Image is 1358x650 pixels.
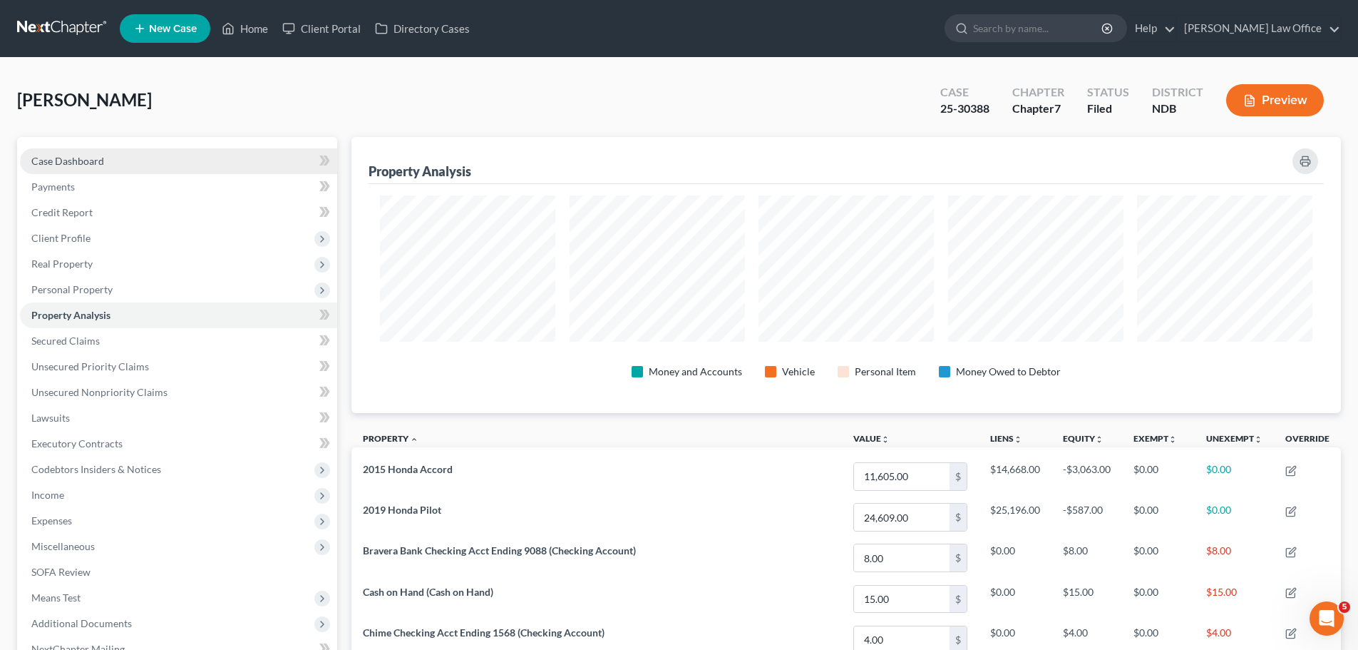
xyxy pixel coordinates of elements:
[950,463,967,490] div: $
[1014,435,1022,444] i: unfold_more
[31,155,104,167] span: Case Dashboard
[31,412,70,424] span: Lawsuits
[1122,579,1195,619] td: $0.00
[1133,433,1177,444] a: Exemptunfold_more
[1054,101,1061,115] span: 7
[979,497,1051,538] td: $25,196.00
[1095,435,1104,444] i: unfold_more
[363,626,605,639] span: Chime Checking Acct Ending 1568 (Checking Account)
[31,335,100,347] span: Secured Claims
[17,89,152,110] span: [PERSON_NAME]
[20,354,337,380] a: Unsecured Priority Claims
[1195,497,1274,538] td: $0.00
[31,181,75,193] span: Payments
[1087,101,1129,117] div: Filed
[950,586,967,613] div: $
[20,431,337,457] a: Executory Contracts
[1087,84,1129,101] div: Status
[31,206,93,218] span: Credit Report
[950,544,967,572] div: $
[1051,538,1122,579] td: $8.00
[31,617,132,629] span: Additional Documents
[855,365,916,379] div: Personal Item
[20,559,337,585] a: SOFA Review
[20,303,337,328] a: Property Analysis
[1122,538,1195,579] td: $0.00
[1012,84,1064,101] div: Chapter
[1128,16,1176,41] a: Help
[950,504,967,531] div: $
[853,433,890,444] a: Valueunfold_more
[956,365,1061,379] div: Money Owed to Debtor
[1152,101,1203,117] div: NDB
[1274,425,1341,457] th: Override
[1195,456,1274,497] td: $0.00
[1051,497,1122,538] td: -$587.00
[649,365,742,379] div: Money and Accounts
[854,504,950,531] input: 0.00
[1177,16,1340,41] a: [PERSON_NAME] Law Office
[31,463,161,475] span: Codebtors Insiders & Notices
[20,405,337,431] a: Lawsuits
[1195,538,1274,579] td: $8.00
[31,437,123,450] span: Executory Contracts
[1051,456,1122,497] td: -$3,063.00
[31,360,149,372] span: Unsecured Priority Claims
[1339,601,1350,613] span: 5
[1012,101,1064,117] div: Chapter
[20,328,337,354] a: Secured Claims
[31,283,113,295] span: Personal Property
[363,433,418,444] a: Property expand_less
[363,463,453,475] span: 2015 Honda Accord
[368,16,477,41] a: Directory Cases
[31,514,72,527] span: Expenses
[990,433,1022,444] a: Liensunfold_more
[31,591,81,604] span: Means Test
[782,365,815,379] div: Vehicle
[1152,84,1203,101] div: District
[31,258,93,270] span: Real Property
[1063,433,1104,444] a: Equityunfold_more
[215,16,275,41] a: Home
[979,538,1051,579] td: $0.00
[1168,435,1177,444] i: unfold_more
[20,174,337,200] a: Payments
[31,540,95,552] span: Miscellaneous
[20,200,337,225] a: Credit Report
[1122,456,1195,497] td: $0.00
[979,456,1051,497] td: $14,668.00
[979,579,1051,619] td: $0.00
[854,463,950,490] input: 0.00
[1051,579,1122,619] td: $15.00
[31,566,91,578] span: SOFA Review
[410,435,418,444] i: expand_less
[1195,579,1274,619] td: $15.00
[940,101,989,117] div: 25-30388
[940,84,989,101] div: Case
[1254,435,1262,444] i: unfold_more
[1206,433,1262,444] a: Unexemptunfold_more
[1122,497,1195,538] td: $0.00
[973,15,1104,41] input: Search by name...
[149,24,197,34] span: New Case
[31,386,168,398] span: Unsecured Nonpriority Claims
[363,586,493,598] span: Cash on Hand (Cash on Hand)
[31,489,64,501] span: Income
[31,232,91,244] span: Client Profile
[369,163,471,180] div: Property Analysis
[20,380,337,405] a: Unsecured Nonpriority Claims
[20,148,337,174] a: Case Dashboard
[1310,601,1344,636] iframe: Intercom live chat
[31,309,110,321] span: Property Analysis
[275,16,368,41] a: Client Portal
[363,504,441,516] span: 2019 Honda Pilot
[1226,84,1324,116] button: Preview
[854,586,950,613] input: 0.00
[854,544,950,572] input: 0.00
[881,435,890,444] i: unfold_more
[363,544,636,557] span: Bravera Bank Checking Acct Ending 9088 (Checking Account)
